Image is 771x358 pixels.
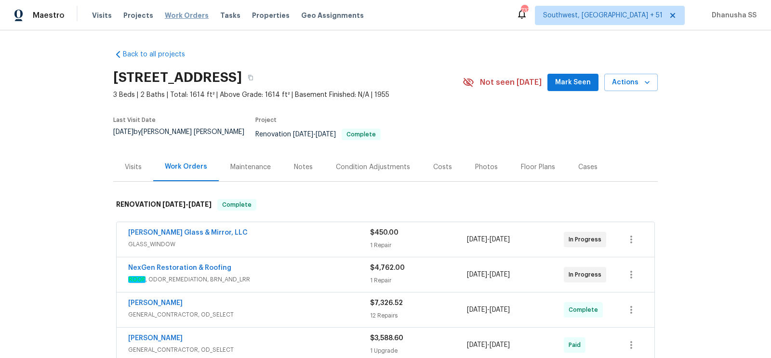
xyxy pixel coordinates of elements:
[708,11,757,20] span: Dhanusha SS
[370,335,403,342] span: $3,588.60
[128,229,248,236] a: [PERSON_NAME] Glass & Mirror, LLC
[128,265,231,271] a: NexGen Restoration & Roofing
[33,11,65,20] span: Maestro
[165,162,207,172] div: Work Orders
[480,78,542,87] span: Not seen [DATE]
[467,340,510,350] span: -
[569,235,605,244] span: In Progress
[294,162,313,172] div: Notes
[128,239,370,249] span: GLASS_WINDOW
[113,73,242,82] h2: [STREET_ADDRESS]
[370,229,399,236] span: $450.00
[113,50,206,59] a: Back to all projects
[370,346,467,356] div: 1 Upgrade
[604,74,658,92] button: Actions
[92,11,112,20] span: Visits
[547,74,598,92] button: Mark Seen
[128,275,370,284] span: , ODOR_REMEDIATION, BRN_AND_LRR
[188,201,212,208] span: [DATE]
[165,11,209,20] span: Work Orders
[521,162,555,172] div: Floor Plans
[293,131,313,138] span: [DATE]
[316,131,336,138] span: [DATE]
[128,310,370,319] span: GENERAL_CONTRACTOR, OD_SELECT
[370,240,467,250] div: 1 Repair
[128,300,183,306] a: [PERSON_NAME]
[336,162,410,172] div: Condition Adjustments
[467,270,510,279] span: -
[230,162,271,172] div: Maintenance
[113,90,463,100] span: 3 Beds | 2 Baths | Total: 1614 ft² | Above Grade: 1614 ft² | Basement Finished: N/A | 1955
[301,11,364,20] span: Geo Assignments
[475,162,498,172] div: Photos
[543,11,663,20] span: Southwest, [GEOGRAPHIC_DATA] + 51
[370,265,405,271] span: $4,762.00
[467,305,510,315] span: -
[490,342,510,348] span: [DATE]
[467,236,487,243] span: [DATE]
[555,77,591,89] span: Mark Seen
[612,77,650,89] span: Actions
[490,306,510,313] span: [DATE]
[116,199,212,211] h6: RENOVATION
[162,201,186,208] span: [DATE]
[113,129,255,147] div: by [PERSON_NAME] [PERSON_NAME]
[123,11,153,20] span: Projects
[113,117,156,123] span: Last Visit Date
[113,189,658,220] div: RENOVATION [DATE]-[DATE]Complete
[162,201,212,208] span: -
[252,11,290,20] span: Properties
[242,69,259,86] button: Copy Address
[569,340,585,350] span: Paid
[255,117,277,123] span: Project
[490,236,510,243] span: [DATE]
[490,271,510,278] span: [DATE]
[569,305,602,315] span: Complete
[128,335,183,342] a: [PERSON_NAME]
[370,300,403,306] span: $7,326.52
[467,342,487,348] span: [DATE]
[220,12,240,19] span: Tasks
[467,271,487,278] span: [DATE]
[578,162,598,172] div: Cases
[293,131,336,138] span: -
[467,235,510,244] span: -
[370,276,467,285] div: 1 Repair
[255,131,381,138] span: Renovation
[370,311,467,320] div: 12 Repairs
[113,129,133,135] span: [DATE]
[128,276,146,283] em: ROOF
[128,345,370,355] span: GENERAL_CONTRACTOR, OD_SELECT
[521,6,528,15] div: 737
[569,270,605,279] span: In Progress
[433,162,452,172] div: Costs
[125,162,142,172] div: Visits
[467,306,487,313] span: [DATE]
[343,132,380,137] span: Complete
[218,200,255,210] span: Complete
